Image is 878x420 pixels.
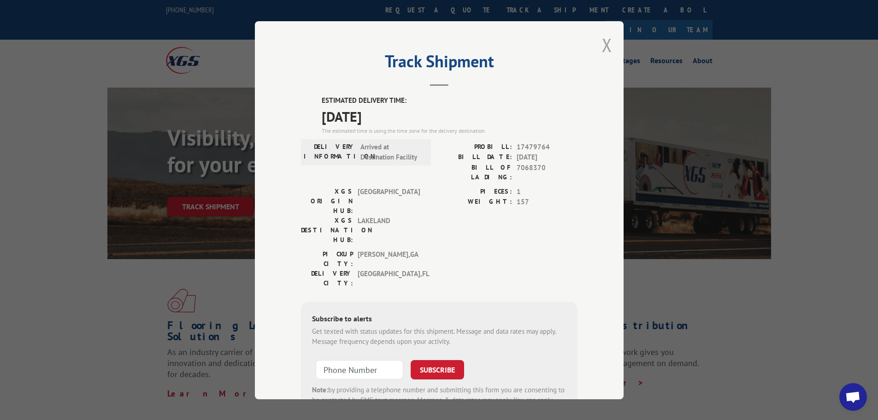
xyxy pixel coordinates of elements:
[439,142,512,152] label: PROBILL:
[517,197,577,207] span: 157
[358,249,420,268] span: [PERSON_NAME] , GA
[439,186,512,197] label: PIECES:
[322,106,577,126] span: [DATE]
[312,326,566,347] div: Get texted with status updates for this shipment. Message and data rates may apply. Message frequ...
[312,385,566,416] div: by providing a telephone number and submitting this form you are consenting to be contacted by SM...
[602,33,612,57] button: Close modal
[301,268,353,288] label: DELIVERY CITY:
[301,55,577,72] h2: Track Shipment
[304,142,356,162] label: DELIVERY INFORMATION:
[301,186,353,215] label: XGS ORIGIN HUB:
[517,186,577,197] span: 1
[358,215,420,244] span: LAKELAND
[439,152,512,163] label: BILL DATE:
[439,162,512,182] label: BILL OF LADING:
[301,249,353,268] label: PICKUP CITY:
[322,126,577,135] div: The estimated time is using the time zone for the delivery destination.
[301,215,353,244] label: XGS DESTINATION HUB:
[316,360,403,379] input: Phone Number
[839,383,867,411] div: Open chat
[322,95,577,106] label: ESTIMATED DELIVERY TIME:
[358,268,420,288] span: [GEOGRAPHIC_DATA] , FL
[517,142,577,152] span: 17479764
[312,313,566,326] div: Subscribe to alerts
[411,360,464,379] button: SUBSCRIBE
[439,197,512,207] label: WEIGHT:
[517,152,577,163] span: [DATE]
[360,142,423,162] span: Arrived at Destination Facility
[517,162,577,182] span: 7068370
[358,186,420,215] span: [GEOGRAPHIC_DATA]
[312,385,328,394] strong: Note:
